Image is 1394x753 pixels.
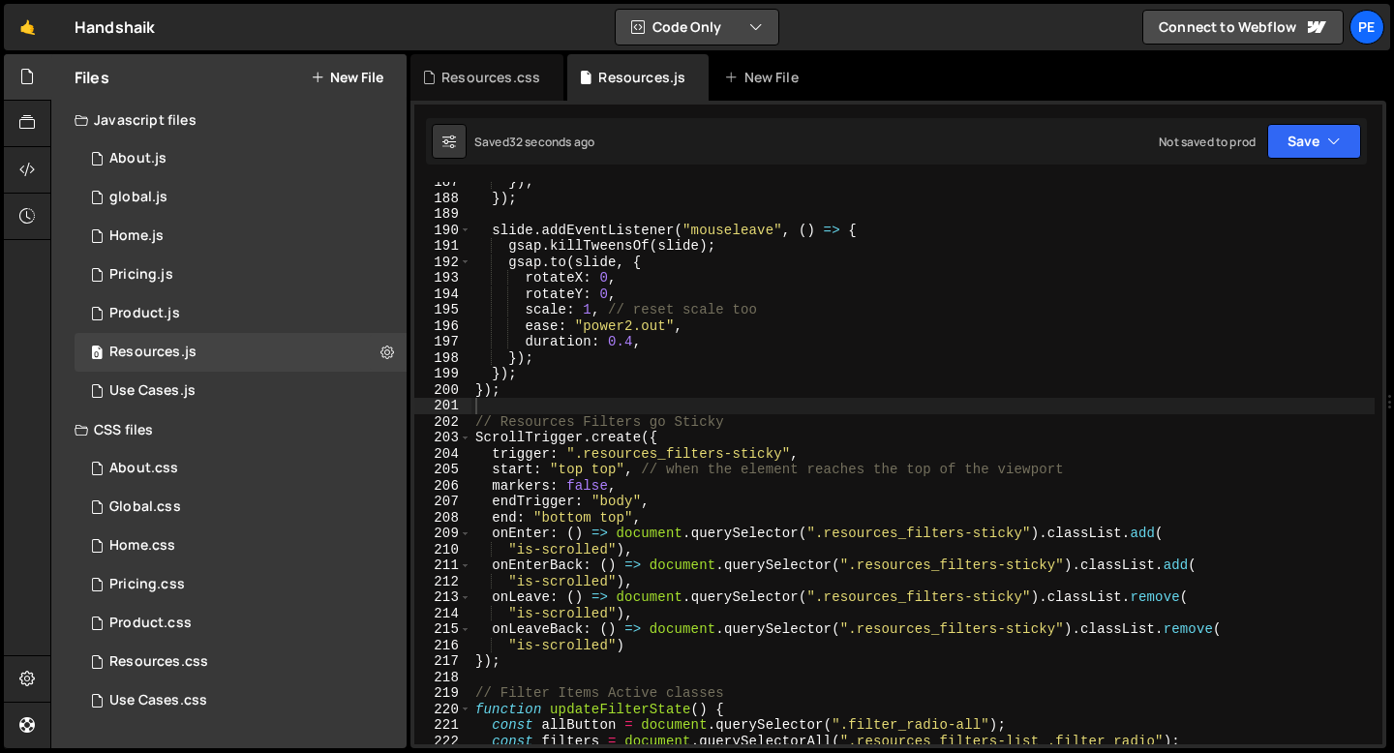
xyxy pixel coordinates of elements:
div: 217 [414,653,471,670]
div: 16572/45056.css [75,527,407,565]
div: Global.css [109,498,181,516]
div: 16572/45051.js [75,217,407,256]
div: 191 [414,238,471,255]
a: Connect to Webflow [1142,10,1344,45]
div: About.css [109,460,178,477]
button: Save [1267,124,1361,159]
div: 216 [414,638,471,654]
div: 196 [414,318,471,335]
div: 200 [414,382,471,399]
div: 194 [414,286,471,303]
div: 212 [414,574,471,590]
div: Handshaik [75,15,155,39]
div: 208 [414,510,471,527]
div: 16572/45332.js [75,372,407,410]
div: 16572/45138.css [75,488,407,527]
div: 190 [414,223,471,239]
div: 210 [414,542,471,558]
div: 16572/45061.js [75,178,407,217]
div: 16572/46394.js [75,333,407,372]
div: 193 [414,270,471,286]
div: 207 [414,494,471,510]
div: Javascript files [51,101,407,139]
div: 189 [414,206,471,223]
div: 16572/45486.js [75,139,407,178]
div: 202 [414,414,471,431]
div: 214 [414,606,471,622]
button: Code Only [616,10,778,45]
h2: Files [75,67,109,88]
div: 16572/46395.css [75,643,407,681]
div: Product.css [109,615,192,632]
div: 16572/45330.css [75,604,407,643]
div: 16572/45487.css [75,449,407,488]
div: New File [724,68,805,87]
div: 16572/45333.css [75,681,407,720]
div: global.js [109,189,167,206]
div: Saved [474,134,594,150]
div: Resources.js [109,344,197,361]
div: 203 [414,430,471,446]
div: 205 [414,462,471,478]
div: 219 [414,685,471,702]
div: 204 [414,446,471,463]
div: 209 [414,526,471,542]
span: 0 [91,346,103,362]
div: 213 [414,589,471,606]
div: Resources.css [441,68,540,87]
div: Pricing.js [109,266,173,284]
div: CSS files [51,410,407,449]
div: 221 [414,717,471,734]
div: Use Cases.js [109,382,196,400]
div: 218 [414,670,471,686]
div: Product.js [109,305,180,322]
div: 206 [414,478,471,495]
a: Pe [1349,10,1384,45]
div: Home.js [109,227,164,245]
div: 197 [414,334,471,350]
div: 187 [414,174,471,191]
div: 16572/45430.js [75,256,407,294]
div: Home.css [109,537,175,555]
div: 211 [414,557,471,574]
button: New File [311,70,383,85]
div: Use Cases.css [109,692,207,709]
div: 215 [414,621,471,638]
div: 195 [414,302,471,318]
div: 16572/45211.js [75,294,407,333]
a: 🤙 [4,4,51,50]
div: 199 [414,366,471,382]
div: Resources.css [109,653,208,671]
div: Pricing.css [109,576,185,593]
div: 222 [414,734,471,750]
div: 220 [414,702,471,718]
div: 188 [414,191,471,207]
div: Not saved to prod [1159,134,1256,150]
div: 198 [414,350,471,367]
div: About.js [109,150,167,167]
div: 192 [414,255,471,271]
div: 16572/45431.css [75,565,407,604]
div: 32 seconds ago [509,134,594,150]
div: Resources.js [598,68,685,87]
div: 201 [414,398,471,414]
